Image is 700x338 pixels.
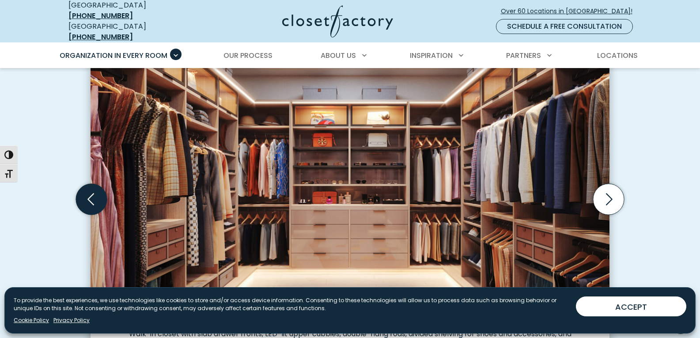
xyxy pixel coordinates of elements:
span: Organization in Every Room [60,50,167,61]
a: Cookie Policy [14,316,49,324]
img: Closet Factory Logo [282,5,393,38]
a: Over 60 Locations in [GEOGRAPHIC_DATA]! [500,4,640,19]
a: [PHONE_NUMBER] [68,11,133,21]
img: Walk-in closet with Slab drawer fronts, LED-lit upper cubbies, double-hang rods, divided shelving... [91,52,609,322]
span: About Us [321,50,356,61]
button: ACCEPT [576,296,686,316]
p: To provide the best experiences, we use technologies like cookies to store and/or access device i... [14,296,569,312]
nav: Primary Menu [53,43,647,68]
div: [GEOGRAPHIC_DATA] [68,21,197,42]
span: Inspiration [410,50,453,61]
a: Schedule a Free Consultation [496,19,633,34]
span: Over 60 Locations in [GEOGRAPHIC_DATA]! [501,7,639,16]
button: Previous slide [72,180,110,218]
a: Privacy Policy [53,316,90,324]
span: Our Process [223,50,272,61]
span: Partners [506,50,541,61]
button: Next slide [590,180,628,218]
a: [PHONE_NUMBER] [68,32,133,42]
span: Locations [597,50,638,61]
